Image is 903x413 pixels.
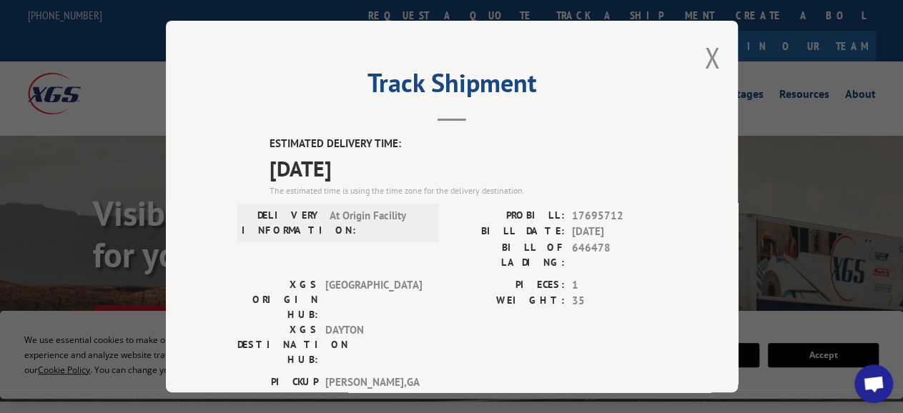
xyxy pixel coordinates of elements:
span: [PERSON_NAME] , GA [325,374,422,404]
div: The estimated time is using the time zone for the delivery destination. [270,184,666,196]
div: Open chat [854,364,893,403]
label: WEIGHT: [452,293,565,309]
label: XGS ORIGIN HUB: [237,277,318,322]
label: PROBILL: [452,207,565,224]
label: BILL DATE: [452,224,565,240]
label: ESTIMATED DELIVERY TIME: [270,136,666,152]
span: DAYTON [325,322,422,367]
h2: Track Shipment [237,73,666,100]
button: Close modal [704,39,720,76]
span: 35 [572,293,666,309]
label: PICKUP CITY: [237,374,318,404]
span: 1 [572,277,666,293]
span: 646478 [572,239,666,269]
span: [DATE] [270,151,666,184]
label: PIECES: [452,277,565,293]
span: [DATE] [572,224,666,240]
span: [GEOGRAPHIC_DATA] [325,277,422,322]
label: XGS DESTINATION HUB: [237,322,318,367]
label: DELIVERY INFORMATION: [242,207,322,237]
span: 17695712 [572,207,666,224]
span: At Origin Facility [330,207,426,237]
label: BILL OF LADING: [452,239,565,269]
